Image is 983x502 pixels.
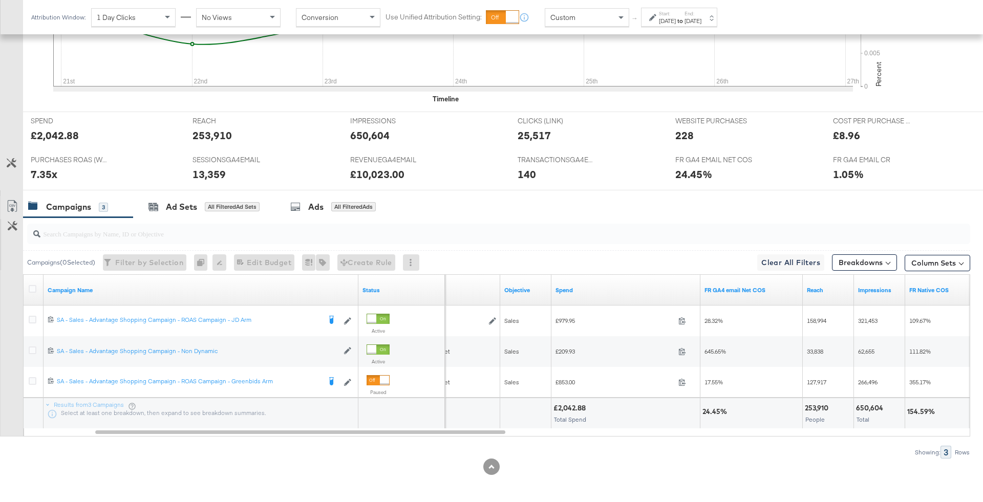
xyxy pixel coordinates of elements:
div: 0 [194,254,212,271]
a: Shows the current state of your Ad Campaign. [362,286,441,294]
span: Sales [504,317,519,324]
span: 266,496 [858,378,878,386]
span: PURCHASES ROAS (WEBSITE EVENTS) [31,155,108,165]
strong: to [676,17,685,25]
span: Clear All Filters [761,256,820,269]
div: [DATE] [659,17,676,25]
a: SA - Sales - Advantage Shopping Campaign - Non Dynamic [57,347,338,356]
span: FR GA4 EMAIL CR [833,155,910,165]
div: Attribution Window: [31,14,86,21]
span: 28.32% [704,317,723,324]
button: Column Sets [905,255,970,271]
span: REVENUEGA4EMAIL [350,155,427,165]
span: 33,838 [807,347,823,355]
span: 17.55% [704,378,723,386]
div: 650,604 [856,403,886,413]
a: FR GA4 Net COS [704,286,799,294]
span: £209.93 [555,347,674,355]
span: 321,453 [858,317,878,324]
div: All Filtered Ad Sets [205,202,260,211]
span: Sales [504,378,519,386]
span: ↑ [630,17,640,21]
div: Ads [308,201,324,213]
div: SA - Sales - Advantage Shopping Campaign - Non Dynamic [57,347,338,355]
div: Ad Sets [166,201,197,213]
div: 13,359 [193,167,226,182]
button: Breakdowns [832,254,897,271]
span: Total [857,416,869,423]
div: 25,517 [518,128,551,143]
div: 1.05% [833,167,864,182]
span: IMPRESSIONS [350,116,427,126]
a: The number of times your ad was served. On mobile apps an ad is counted as served the first time ... [858,286,901,294]
div: 24.45% [675,167,712,182]
span: SESSIONSGA4EMAIL [193,155,269,165]
div: 253,910 [805,403,831,413]
a: Your campaign name. [48,286,354,294]
div: Timeline [433,94,459,104]
div: Campaigns [46,201,91,213]
div: £10,023.00 [350,167,404,182]
div: [DATE] [685,17,701,25]
div: Campaigns ( 0 Selected) [27,258,95,267]
div: 253,910 [193,128,232,143]
a: Your campaign's objective. [504,286,547,294]
span: 355.17% [909,378,931,386]
button: Clear All Filters [757,254,824,271]
span: Sales [504,347,519,355]
span: 127,917 [807,378,826,386]
span: 62,655 [858,347,874,355]
div: SA - Sales - Advantage Shopping Campaign - ROAS Campaign - JD Arm [57,316,320,324]
div: 7.35x [31,167,57,182]
span: CLICKS (LINK) [518,116,594,126]
label: Active [367,358,390,365]
div: £2,042.88 [553,403,589,413]
span: £979.95 [555,317,674,324]
div: 3 [941,446,951,459]
span: 158,994 [807,317,826,324]
label: End: [685,10,701,17]
span: REACH [193,116,269,126]
span: Custom [550,13,575,22]
span: WEBSITE PURCHASES [675,116,752,126]
span: FR GA4 EMAIL NET COS [675,155,752,165]
div: 154.59% [907,407,938,417]
a: The total amount spent to date. [555,286,696,294]
span: COST PER PURCHASE (WEBSITE EVENTS) [833,116,910,126]
div: 140 [518,167,536,182]
span: 645.65% [704,347,726,355]
label: Use Unified Attribution Setting: [386,12,482,22]
span: TRANSACTIONSGA4EMAIL [518,155,594,165]
span: 109.67% [909,317,931,324]
span: People [805,416,825,423]
span: Conversion [302,13,338,22]
div: £8.96 [833,128,860,143]
span: Total Spend [554,416,586,423]
div: 650,604 [350,128,390,143]
div: SA - Sales - Advantage Shopping Campaign - ROAS Campaign - Greenbids Arm [57,377,320,385]
a: SA - Sales - Advantage Shopping Campaign - ROAS Campaign - JD Arm [57,316,320,326]
span: 1 Day Clicks [97,13,136,22]
text: Percent [874,62,883,86]
a: SA - Sales - Advantage Shopping Campaign - ROAS Campaign - Greenbids Arm [57,377,320,387]
div: Rows [954,449,970,456]
label: Active [367,328,390,334]
span: £853.00 [555,378,674,386]
span: 111.82% [909,347,931,355]
input: Search Campaigns by Name, ID or Objective [40,220,884,239]
a: The number of people your ad was served to. [807,286,850,294]
div: Showing: [914,449,941,456]
label: Paused [367,389,390,396]
div: 24.45% [702,407,730,417]
div: 228 [675,128,694,143]
div: 3 [99,203,108,212]
div: All Filtered Ads [331,202,376,211]
label: Start: [659,10,676,17]
span: SPEND [31,116,108,126]
span: No Views [202,13,232,22]
div: £2,042.88 [31,128,79,143]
